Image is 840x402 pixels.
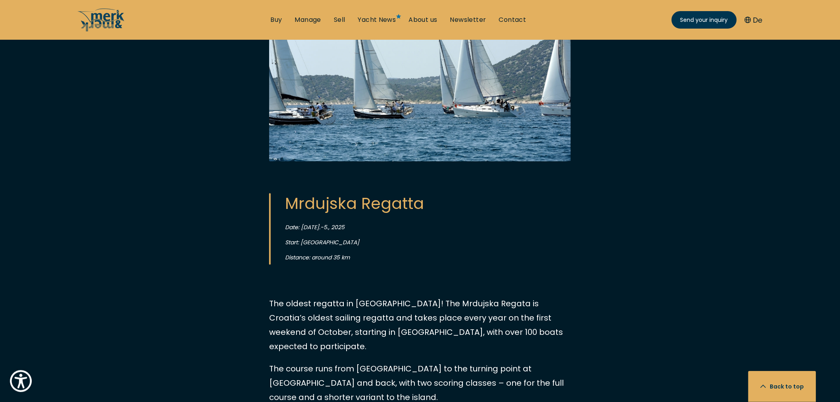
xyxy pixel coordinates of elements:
[77,25,125,34] a: /
[450,15,486,24] a: Newsletter
[358,15,396,24] a: Yacht News
[285,223,359,261] cite: Date: [DATE].-5., 2025 Start: [GEOGRAPHIC_DATA] Distance: around 35 km
[409,15,437,24] a: About us
[334,15,345,24] a: Sell
[672,11,737,29] a: Send your inquiry
[8,368,34,394] button: Show Accessibility Preferences
[748,371,816,402] button: Back to top
[745,15,763,25] button: De
[285,192,424,215] mark: Mrdujska Regatta
[680,16,728,24] span: Send your inquiry
[499,15,526,24] a: Contact
[269,296,571,354] p: The oldest regatta in [GEOGRAPHIC_DATA]! The Mrdujska Regata is Croatia’s oldest sailing regatta ...
[295,15,321,24] a: Manage
[270,15,282,24] a: Buy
